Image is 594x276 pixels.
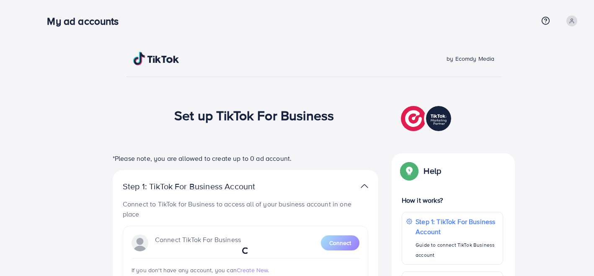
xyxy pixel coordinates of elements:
[133,52,179,65] img: TikTok
[113,153,378,163] p: *Please note, you are allowed to create up to 0 ad account.
[416,217,498,237] p: Step 1: TikTok For Business Account
[416,240,498,260] p: Guide to connect TikTok Business account
[424,166,441,176] p: Help
[402,195,504,205] p: How it works?
[123,181,282,191] p: Step 1: TikTok For Business Account
[174,107,334,123] h1: Set up TikTok For Business
[402,163,417,178] img: Popup guide
[361,180,368,192] img: TikTok partner
[47,15,125,27] h3: My ad accounts
[447,54,494,63] span: by Ecomdy Media
[401,104,453,133] img: TikTok partner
